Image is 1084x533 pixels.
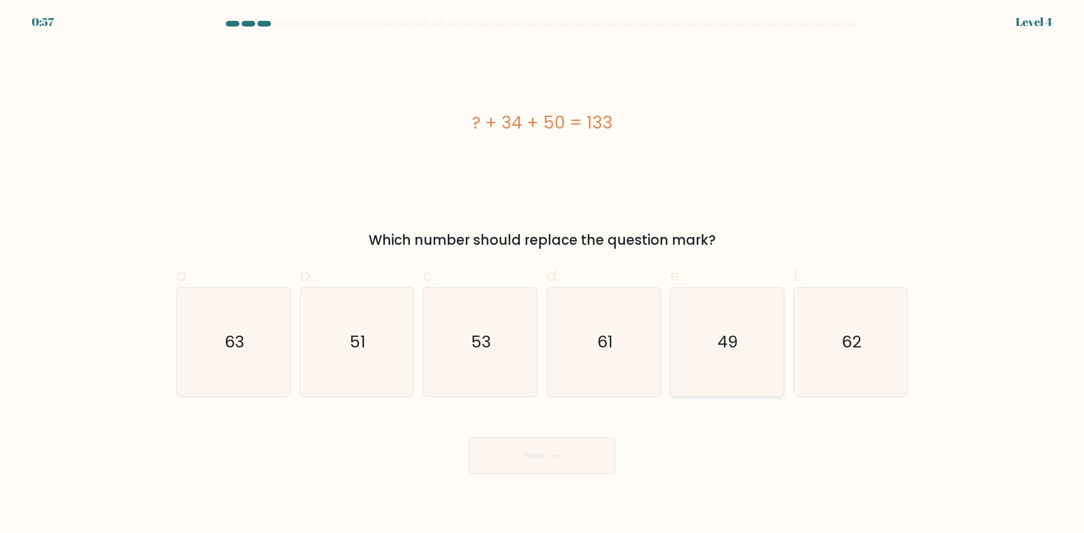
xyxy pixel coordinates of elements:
[793,265,801,287] span: f.
[670,265,683,287] span: e.
[597,331,613,353] text: 61
[183,230,901,250] div: Which number should replace the question mark?
[718,331,738,353] text: 49
[423,265,435,287] span: c.
[842,331,862,353] text: 62
[225,331,244,353] text: 63
[1016,14,1052,30] div: Level 4
[176,110,908,135] div: ? + 34 + 50 = 133
[469,438,615,474] button: Next
[300,265,313,287] span: b.
[547,265,560,287] span: d.
[350,331,366,353] text: 51
[176,265,190,287] span: a.
[471,331,492,353] text: 53
[32,14,54,30] div: 0:57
